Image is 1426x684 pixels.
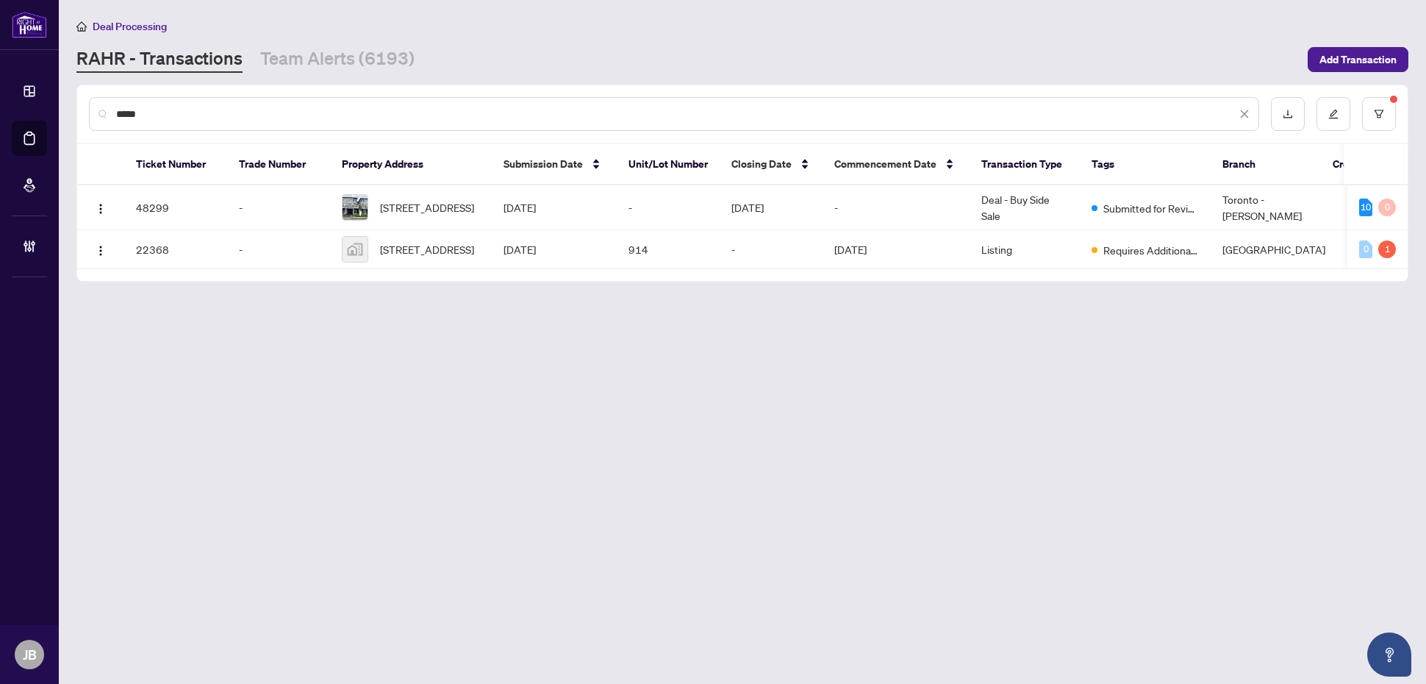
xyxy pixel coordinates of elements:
[124,185,227,230] td: 48299
[95,203,107,215] img: Logo
[76,21,87,32] span: home
[823,185,970,230] td: -
[492,144,617,185] th: Submission Date
[1211,230,1337,269] td: [GEOGRAPHIC_DATA]
[720,185,823,230] td: [DATE]
[1328,109,1339,119] span: edit
[260,46,415,73] a: Team Alerts (6193)
[95,245,107,257] img: Logo
[492,230,617,269] td: [DATE]
[380,199,474,215] span: [STREET_ADDRESS]
[970,144,1080,185] th: Transaction Type
[970,230,1080,269] td: Listing
[720,144,823,185] th: Closing Date
[823,144,970,185] th: Commencement Date
[1316,97,1350,131] button: edit
[1362,97,1396,131] button: filter
[731,156,792,172] span: Closing Date
[970,185,1080,230] td: Deal - Buy Side Sale
[1359,199,1372,216] div: 10
[492,185,617,230] td: [DATE]
[1374,109,1384,119] span: filter
[76,46,243,73] a: RAHR - Transactions
[227,144,330,185] th: Trade Number
[1308,47,1408,72] button: Add Transaction
[1319,48,1397,71] span: Add Transaction
[227,230,330,269] td: -
[1359,241,1372,258] div: 0
[12,11,47,38] img: logo
[93,20,167,33] span: Deal Processing
[1378,199,1396,216] div: 0
[1211,144,1321,185] th: Branch
[504,156,583,172] span: Submission Date
[380,241,474,257] span: [STREET_ADDRESS]
[617,144,720,185] th: Unit/Lot Number
[343,195,368,220] img: thumbnail-img
[1103,242,1199,258] span: Requires Additional Docs
[343,237,368,262] img: thumbnail-img
[124,144,227,185] th: Ticket Number
[617,185,720,230] td: -
[89,196,112,219] button: Logo
[823,230,970,269] td: [DATE]
[124,230,227,269] td: 22368
[330,144,492,185] th: Property Address
[1239,109,1250,119] span: close
[23,644,37,665] span: JB
[1211,185,1337,230] td: Toronto - [PERSON_NAME]
[227,185,330,230] td: -
[1103,200,1199,216] span: Submitted for Review
[720,230,823,269] td: -
[1321,144,1409,185] th: Created By
[1367,633,1411,677] button: Open asap
[617,230,720,269] td: 914
[1080,144,1211,185] th: Tags
[1378,241,1396,258] div: 1
[89,238,112,261] button: Logo
[834,156,936,172] span: Commencement Date
[1283,109,1293,119] span: download
[1271,97,1305,131] button: download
